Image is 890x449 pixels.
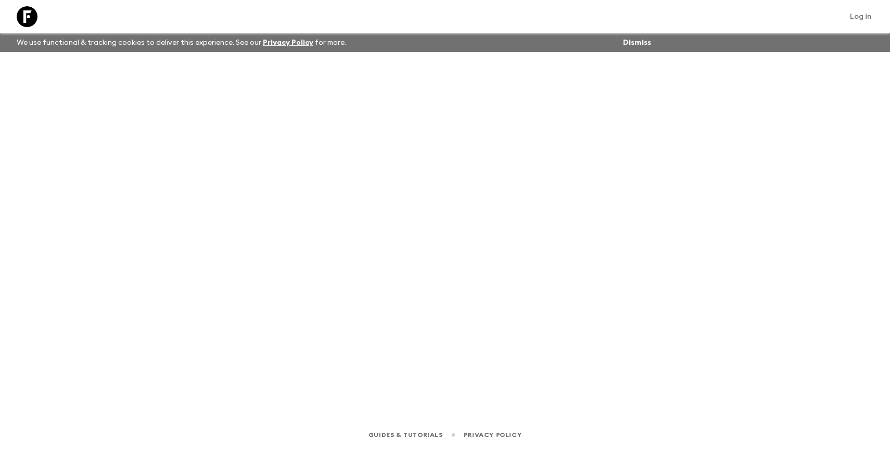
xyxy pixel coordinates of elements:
a: Privacy Policy [263,39,313,46]
a: Log in [844,9,878,24]
p: We use functional & tracking cookies to deliver this experience. See our for more. [12,33,350,52]
button: Dismiss [620,35,654,50]
a: Privacy Policy [464,429,522,441]
a: Guides & Tutorials [368,429,443,441]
